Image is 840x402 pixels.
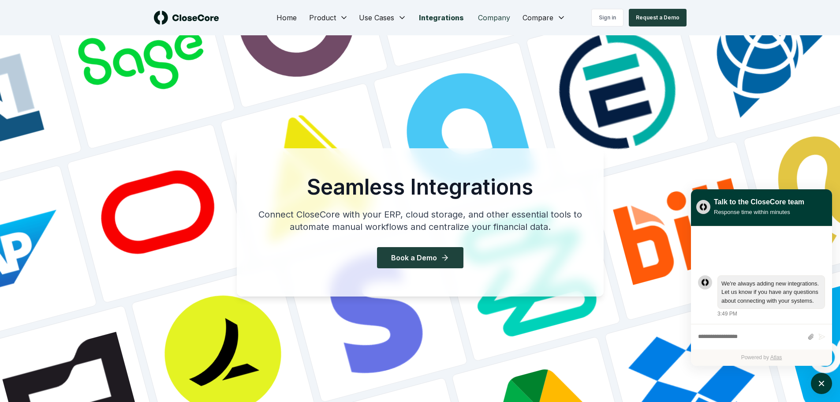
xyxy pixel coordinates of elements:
[354,9,412,26] button: Use Cases
[807,333,814,341] button: Attach files by clicking or dropping files here
[154,11,219,25] img: logo
[717,310,737,318] div: 3:49 PM
[698,275,712,289] div: atlas-message-author-avatar
[523,12,553,23] span: Compare
[714,197,804,207] div: Talk to the CloseCore team
[717,275,825,318] div: Tuesday, September 9, 3:49 PM
[691,349,832,366] div: Powered by
[591,9,623,26] a: Sign in
[304,9,354,26] button: Product
[714,207,804,217] div: Response time within minutes
[251,208,590,233] p: Connect CloseCore with your ERP, cloud storage, and other essential tools to automate manual work...
[698,275,825,318] div: atlas-message
[770,354,782,361] a: Atlas
[698,329,825,345] div: atlas-composer
[691,189,832,366] div: atlas-window
[696,200,710,214] img: yblje5SQxOoZuw2TcITt_icon.png
[517,9,571,26] button: Compare
[359,12,394,23] span: Use Cases
[377,247,463,268] button: Book a Demo
[721,279,821,305] div: atlas-message-text
[629,9,687,26] button: Request a Demo
[471,9,517,26] a: Company
[251,177,590,198] h1: Seamless Integrations
[309,12,336,23] span: Product
[269,9,304,26] a: Home
[691,226,832,366] div: atlas-ticket
[412,9,471,26] a: Integrations
[811,373,832,394] button: atlas-launcher
[717,275,825,309] div: atlas-message-bubble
